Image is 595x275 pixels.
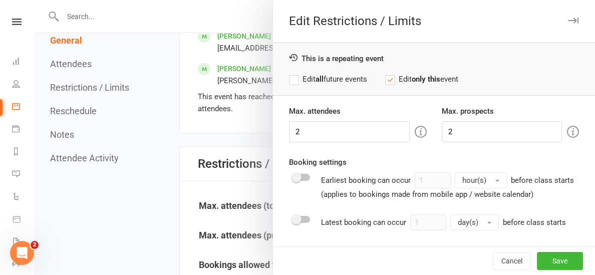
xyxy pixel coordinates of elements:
div: This is a repeating event [289,53,579,63]
a: People [12,74,35,96]
a: Calendar [12,96,35,119]
a: Reports [12,141,35,164]
span: hour(s) [462,176,486,185]
a: Payments [12,119,35,141]
label: Booking settings [289,156,347,168]
button: Save [537,252,583,270]
label: Edit event [385,73,458,85]
span: day(s) [458,218,478,227]
span: before class starts [503,218,566,227]
a: Dashboard [12,51,35,74]
div: Latest booking can occur [321,214,566,230]
a: Product Sales [12,209,35,231]
button: day(s) [450,214,499,230]
div: Earliest booking can occur [321,172,574,200]
label: Max. prospects [442,105,494,117]
div: Edit Restrictions / Limits [273,14,595,28]
label: Cancellations [289,244,335,256]
button: hour(s) [455,172,507,188]
button: Cancel [493,252,531,270]
iframe: Intercom live chat [10,241,34,265]
strong: all [316,75,324,84]
label: Max. attendees [289,105,341,117]
strong: only this [412,75,440,84]
label: Edit future events [289,73,367,85]
span: 2 [31,241,39,249]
